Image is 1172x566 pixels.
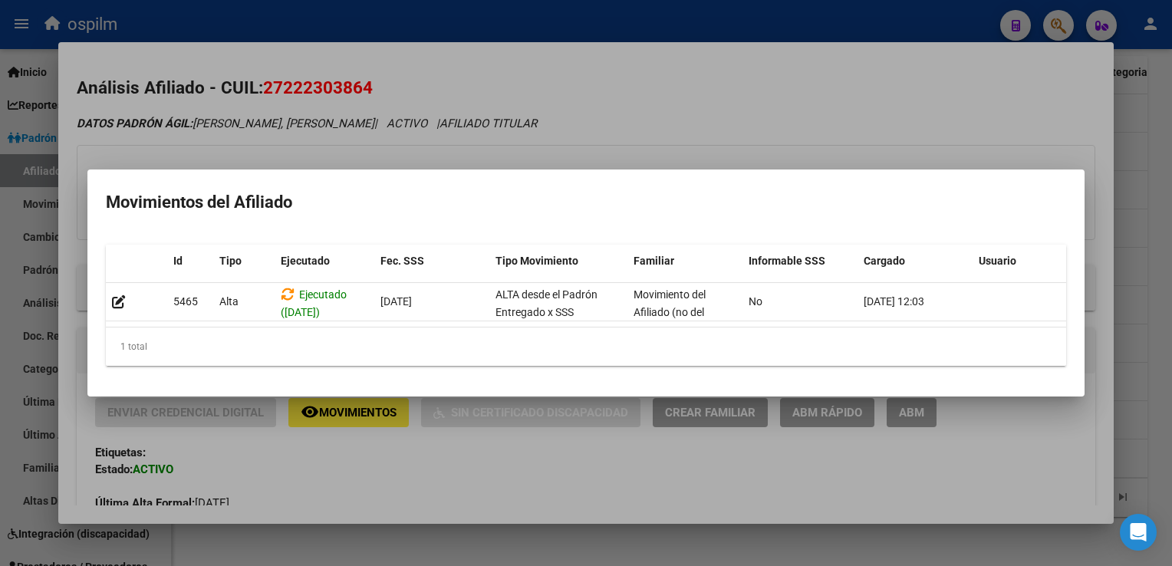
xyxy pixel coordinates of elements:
[173,255,183,267] span: Id
[173,295,198,308] span: 5465
[495,288,598,318] span: ALTA desde el Padrón Entregado x SSS
[380,255,424,267] span: Fec. SSS
[374,245,489,278] datatable-header-cell: Fec. SSS
[219,295,239,308] span: Alta
[495,255,578,267] span: Tipo Movimiento
[749,295,762,308] span: No
[864,295,924,308] span: [DATE] 12:03
[1120,514,1157,551] div: Open Intercom Messenger
[973,245,1088,278] datatable-header-cell: Usuario
[979,255,1016,267] span: Usuario
[281,255,330,267] span: Ejecutado
[858,245,973,278] datatable-header-cell: Cargado
[634,255,674,267] span: Familiar
[167,245,213,278] datatable-header-cell: Id
[864,255,905,267] span: Cargado
[275,245,374,278] datatable-header-cell: Ejecutado
[742,245,858,278] datatable-header-cell: Informable SSS
[749,255,825,267] span: Informable SSS
[489,245,627,278] datatable-header-cell: Tipo Movimiento
[106,188,1066,217] h2: Movimientos del Afiliado
[219,255,242,267] span: Tipo
[213,245,275,278] datatable-header-cell: Tipo
[281,288,347,318] span: Ejecutado ([DATE])
[627,245,742,278] datatable-header-cell: Familiar
[634,288,706,336] span: Movimiento del Afiliado (no del grupo)
[106,327,1066,366] div: 1 total
[380,295,412,308] span: [DATE]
